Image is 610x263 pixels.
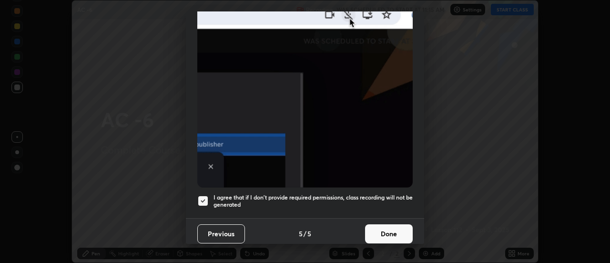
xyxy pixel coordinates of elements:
[307,229,311,239] h4: 5
[304,229,306,239] h4: /
[197,224,245,243] button: Previous
[365,224,413,243] button: Done
[299,229,303,239] h4: 5
[213,194,413,209] h5: I agree that if I don't provide required permissions, class recording will not be generated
